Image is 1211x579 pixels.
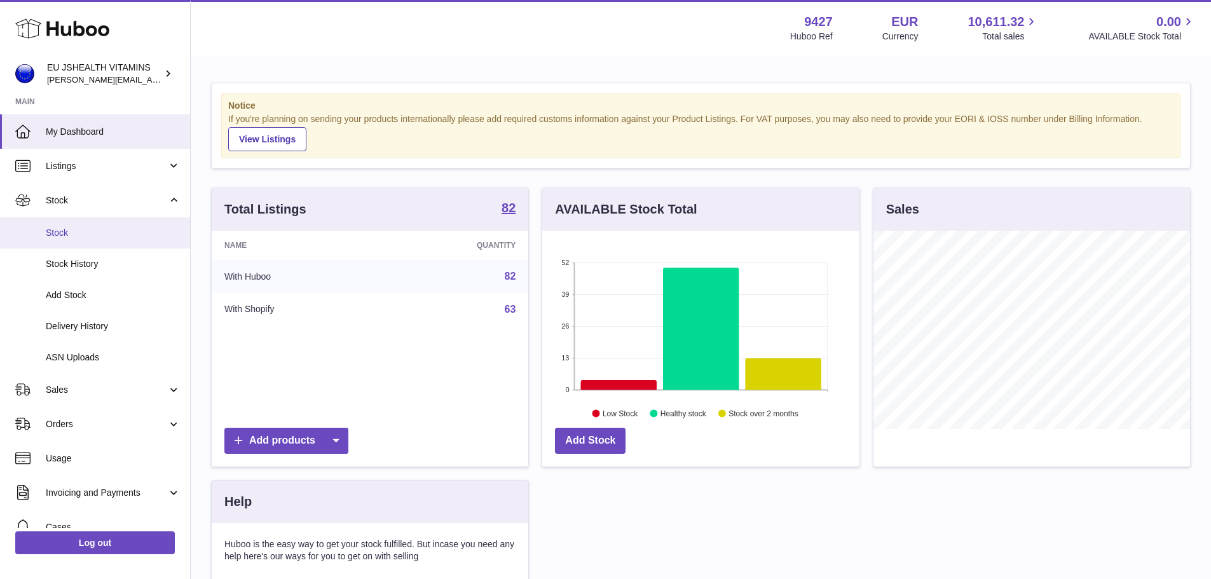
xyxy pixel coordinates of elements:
[15,64,34,83] img: laura@jessicasepel.com
[228,113,1173,151] div: If you're planning on sending your products internationally please add required customs informati...
[968,13,1024,31] span: 10,611.32
[212,293,383,326] td: With Shopify
[46,320,181,332] span: Delivery History
[1088,13,1196,43] a: 0.00 AVAILABLE Stock Total
[729,409,798,418] text: Stock over 2 months
[1156,13,1181,31] span: 0.00
[982,31,1039,43] span: Total sales
[562,354,570,362] text: 13
[562,290,570,298] text: 39
[46,487,167,499] span: Invoicing and Payments
[502,201,516,214] strong: 82
[224,493,252,510] h3: Help
[555,428,626,454] a: Add Stock
[15,531,175,554] a: Log out
[1088,31,1196,43] span: AVAILABLE Stock Total
[603,409,638,418] text: Low Stock
[46,227,181,239] span: Stock
[212,260,383,293] td: With Huboo
[891,13,918,31] strong: EUR
[562,259,570,266] text: 52
[224,201,306,218] h3: Total Listings
[46,194,167,207] span: Stock
[46,126,181,138] span: My Dashboard
[505,271,516,282] a: 82
[790,31,833,43] div: Huboo Ref
[46,384,167,396] span: Sales
[562,322,570,330] text: 26
[566,386,570,393] text: 0
[804,13,833,31] strong: 9427
[660,409,707,418] text: Healthy stock
[46,453,181,465] span: Usage
[46,418,167,430] span: Orders
[47,62,161,86] div: EU JSHEALTH VITAMINS
[46,289,181,301] span: Add Stock
[224,538,516,562] p: Huboo is the easy way to get your stock fulfilled. But incase you need any help here's our ways f...
[882,31,919,43] div: Currency
[46,258,181,270] span: Stock History
[502,201,516,217] a: 82
[47,74,255,85] span: [PERSON_NAME][EMAIL_ADDRESS][DOMAIN_NAME]
[886,201,919,218] h3: Sales
[46,160,167,172] span: Listings
[46,521,181,533] span: Cases
[383,231,529,260] th: Quantity
[224,428,348,454] a: Add products
[555,201,697,218] h3: AVAILABLE Stock Total
[505,304,516,315] a: 63
[46,351,181,364] span: ASN Uploads
[968,13,1039,43] a: 10,611.32 Total sales
[228,100,1173,112] strong: Notice
[228,127,306,151] a: View Listings
[212,231,383,260] th: Name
